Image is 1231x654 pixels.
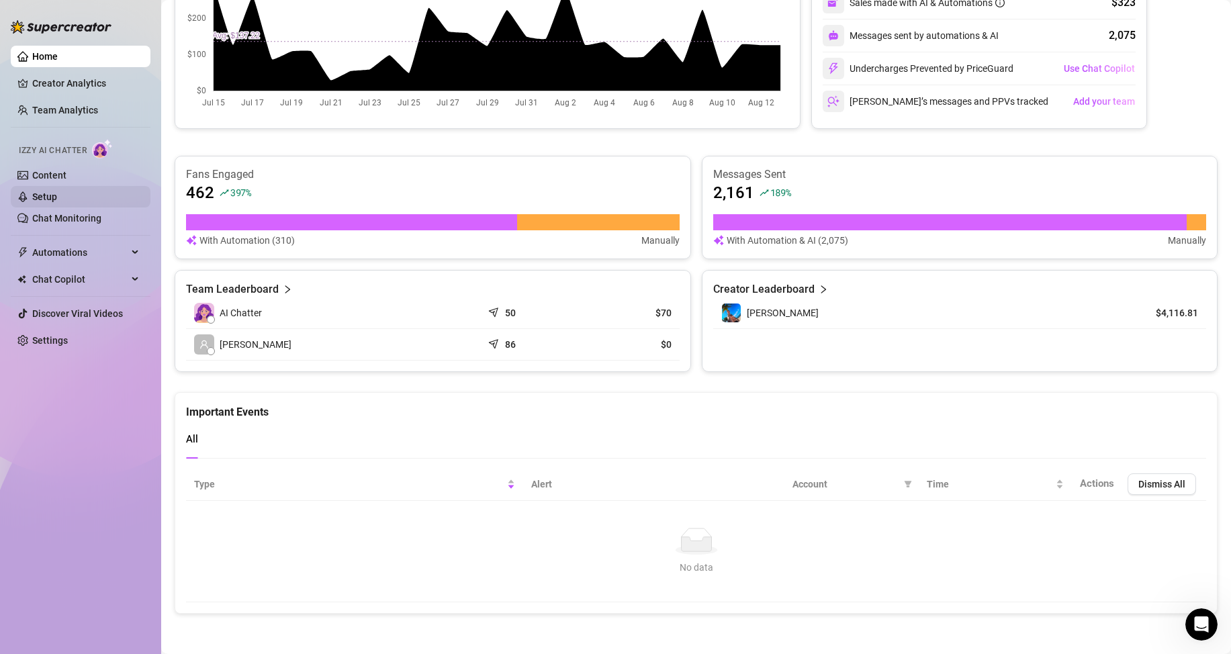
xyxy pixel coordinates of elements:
[32,242,128,263] span: Automations
[17,275,26,284] img: Chat Copilot
[488,336,502,349] span: send
[713,281,815,297] article: Creator Leaderboard
[28,346,241,373] button: Find a time
[32,51,58,62] a: Home
[186,468,523,501] th: Type
[747,308,819,318] span: [PERSON_NAME]
[222,453,248,462] span: News
[185,21,212,48] div: Profile image for Nir
[901,474,915,494] span: filter
[13,181,255,251] div: Recent messageProfile image for EllaHi [PERSON_NAME] is now active on your account and ready to b...
[199,340,209,349] span: user
[199,560,1193,575] div: No data
[27,95,242,141] p: Hi [PERSON_NAME] 👋
[727,233,848,248] article: With Automation & AI (2,075)
[823,25,999,46] div: Messages sent by automations & AI
[927,477,1053,492] span: Time
[60,213,778,224] span: Hi [PERSON_NAME] is now active on your account and ready to be turned on. Let me know if you need...
[32,105,98,115] a: Team Analytics
[1109,28,1136,44] div: 2,075
[505,338,516,351] article: 86
[827,62,839,75] img: svg%3e
[28,192,241,206] div: Recent message
[722,303,741,322] img: Ryan
[32,269,128,290] span: Chat Copilot
[1185,608,1218,641] iframe: Intercom live chat
[1168,233,1206,248] article: Manually
[17,247,28,258] span: thunderbolt
[220,337,291,352] span: [PERSON_NAME]
[199,233,295,248] article: With Automation (310)
[67,419,134,473] button: Messages
[828,30,839,41] img: svg%3e
[211,21,238,48] div: Profile image for Joe
[1128,473,1196,495] button: Dismiss All
[160,21,187,48] div: Profile image for Tanya
[505,306,516,320] article: 50
[28,283,224,297] div: We typically reply in a few hours
[186,167,680,182] article: Fans Engaged
[523,468,784,501] th: Alert
[14,391,255,485] img: Super Mass, Dark Mode, Message Library & Bump Improvements
[589,338,672,351] article: $0
[194,477,504,492] span: Type
[488,304,502,318] span: send
[904,480,912,488] span: filter
[230,186,251,199] span: 397 %
[194,303,214,323] img: izzy-ai-chatter-avatar-DDCN_rTZ.svg
[32,73,140,94] a: Creator Analytics
[827,95,839,107] img: svg%3e
[713,233,724,248] img: svg%3e
[28,269,224,283] div: Send us a message
[157,453,179,462] span: Help
[92,139,113,158] img: AI Chatter
[11,20,111,34] img: logo-BBDzfeDw.svg
[60,226,138,240] div: [PERSON_NAME]
[760,188,769,197] span: rise
[27,141,242,164] p: How can we help?
[220,306,262,320] span: AI Chatter
[186,182,214,203] article: 462
[28,327,241,341] div: Schedule a FREE consulting call:
[78,453,124,462] span: Messages
[134,419,201,473] button: Help
[27,26,132,47] img: logo
[186,393,1206,420] div: Important Events
[1073,96,1135,107] span: Add your team
[1080,477,1114,489] span: Actions
[1138,479,1185,489] span: Dismiss All
[13,258,255,309] div: Send us a messageWe typically reply in a few hours
[641,233,680,248] article: Manually
[283,281,292,297] span: right
[186,233,197,248] img: svg%3e
[713,182,754,203] article: 2,161
[186,281,279,297] article: Team Leaderboard
[140,226,178,240] div: • [DATE]
[1064,63,1135,74] span: Use Chat Copilot
[713,167,1207,182] article: Messages Sent
[32,335,68,346] a: Settings
[19,144,87,157] span: Izzy AI Chatter
[919,468,1072,501] th: Time
[32,213,101,224] a: Chat Monitoring
[201,419,269,473] button: News
[1073,91,1136,112] button: Add your team
[32,308,123,319] a: Discover Viral Videos
[823,91,1048,112] div: [PERSON_NAME]’s messages and PPVs tracked
[589,306,672,320] article: $70
[770,186,791,199] span: 189 %
[32,191,57,202] a: Setup
[1063,58,1136,79] button: Use Chat Copilot
[220,188,229,197] span: rise
[823,58,1013,79] div: Undercharges Prevented by PriceGuard
[792,477,899,492] span: Account
[13,390,255,575] div: Super Mass, Dark Mode, Message Library & Bump Improvements
[18,453,48,462] span: Home
[32,170,66,181] a: Content
[28,212,54,239] img: Profile image for Ella
[1137,306,1198,320] article: $4,116.81
[819,281,828,297] span: right
[186,433,198,445] span: All
[14,201,255,250] div: Profile image for EllaHi [PERSON_NAME] is now active on your account and ready to be turned on. L...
